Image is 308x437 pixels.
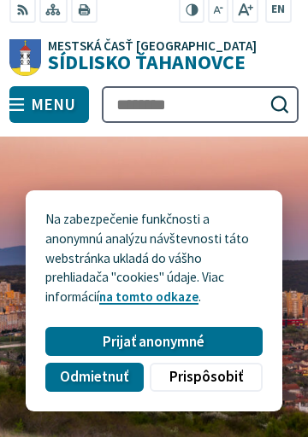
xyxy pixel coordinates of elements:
button: Menu [9,86,88,124]
img: Prejsť na domovskú stránku [9,39,41,77]
span: Prijať anonymné [103,333,204,351]
button: Prispôsobiť [150,363,263,392]
h1: Sídlisko Ťahanovce [41,39,257,73]
span: Odmietnuť [60,368,128,386]
button: Prijať anonymné [45,327,263,356]
span: Menu [31,98,75,111]
a: EN [267,1,290,19]
span: EN [271,1,285,19]
a: Logo Sídlisko Ťahanovce, prejsť na domovskú stránku. [9,39,298,77]
span: Prispôsobiť [169,368,243,386]
p: Na zabezpečenie funkčnosti a anonymnú analýzu návštevnosti táto webstránka ukladá do vášho prehli... [45,210,263,307]
span: Mestská časť [GEOGRAPHIC_DATA] [48,39,257,52]
a: na tomto odkaze [99,288,198,305]
button: Odmietnuť [45,363,143,392]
